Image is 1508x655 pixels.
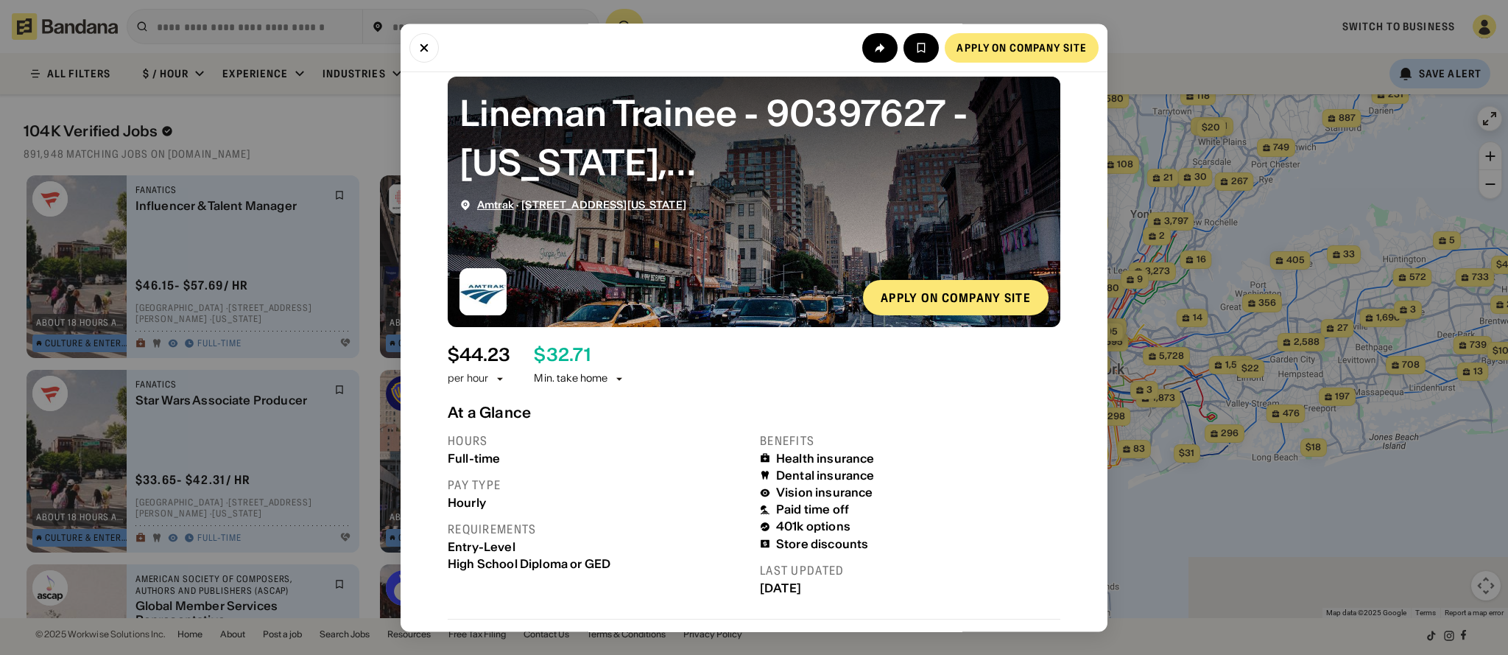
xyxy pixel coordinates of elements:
div: Requirements [448,521,748,536]
div: $ 44.23 [448,344,510,365]
div: Benefits [760,432,1060,448]
a: Apply on company site [945,32,1099,62]
div: Full-time [448,451,748,465]
button: Close [409,32,439,62]
a: Apply on company site [863,279,1049,315]
div: Min. take home [534,371,625,386]
div: Apply on company site [956,42,1087,52]
a: [STREET_ADDRESS][US_STATE] [521,197,686,211]
div: Pay type [448,477,748,492]
div: · [477,198,686,211]
div: Vision insurance [776,486,873,500]
a: Amtrak [477,197,514,211]
div: At a Glance [448,403,1060,421]
div: Paid time off [776,502,849,516]
div: Lineman Trainee - 90397627 - New York, NY [459,88,1049,186]
div: Last updated [760,562,1060,578]
div: $ 32.71 [534,344,590,365]
div: Health insurance [776,451,875,465]
div: Entry-Level [448,539,748,553]
div: Dental insurance [776,468,875,482]
img: Amtrak logo [459,267,507,315]
div: Hourly [448,495,748,509]
div: 401k options [776,519,850,533]
div: Hours [448,432,748,448]
div: Apply on company site [881,291,1031,303]
div: [DATE] [760,581,1060,595]
div: per hour [448,371,488,386]
div: High School Diploma or GED [448,556,748,570]
div: Store discounts [776,536,868,550]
